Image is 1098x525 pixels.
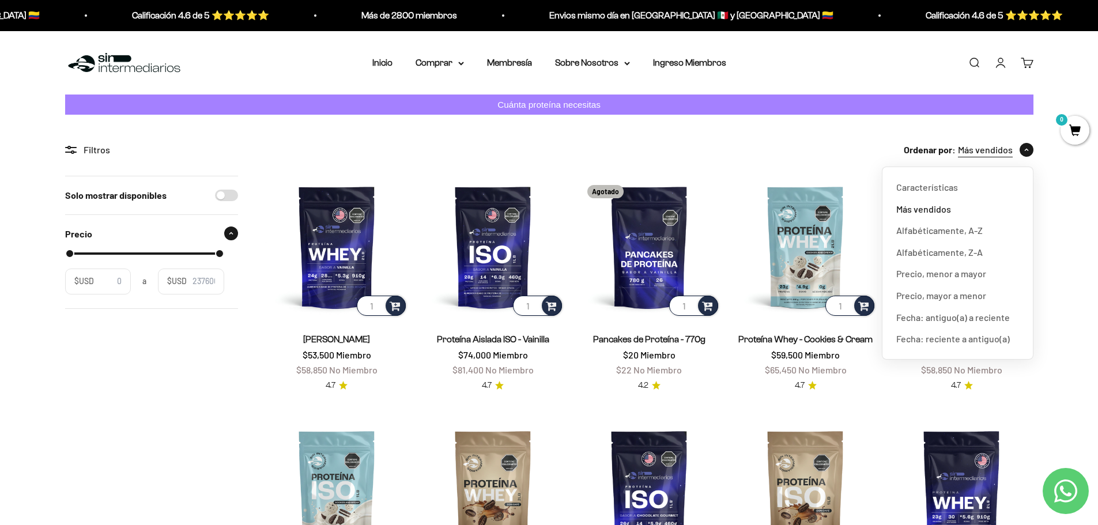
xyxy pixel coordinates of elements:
span: Más vendidos [958,142,1013,157]
p: Calificación 4.6 de 5 ⭐️⭐️⭐️⭐️⭐️ [759,8,896,23]
input: Precio mínimo [65,252,224,255]
span: $22 [616,364,632,375]
span: No Miembro [485,364,534,375]
span: No Miembro [798,364,847,375]
a: Pancakes de Proteína - 770g [593,334,705,344]
a: 4.24.2 de 5.0 estrellas [638,379,661,392]
input: Precio máximo [193,275,215,288]
span: $USD [74,275,94,288]
span: a [142,275,146,288]
span: 4.7 [795,379,805,392]
span: $53,500 [303,349,334,360]
p: Más de 2800 miembros [194,8,290,23]
a: [PERSON_NAME] [303,334,370,344]
span: Fecha: reciente a antiguo(a) [896,331,1010,346]
span: Precio [65,226,92,241]
span: Miembro [336,349,371,360]
summary: Precio [65,215,238,253]
label: Solo mostrar disponibles [65,188,167,203]
span: Miembro [493,349,528,360]
a: 4.74.7 de 5.0 estrellas [951,379,973,392]
span: No Miembro [633,364,682,375]
a: Membresía [487,58,532,67]
span: Ordenar por: [904,142,956,157]
span: 4.2 [638,379,648,392]
a: 4.74.7 de 5.0 estrellas [326,379,348,392]
span: $59,500 [771,349,803,360]
span: Fecha: antiguo(a) a reciente [896,310,1010,325]
span: $58,850 [921,364,952,375]
span: $20 [623,349,639,360]
a: 0 [1061,125,1089,138]
input: Precio mínimo [100,275,122,288]
a: Ingreso Miembros [653,58,726,67]
p: Envios mismo día en [GEOGRAPHIC_DATA] 🇲🇽 y [GEOGRAPHIC_DATA] 🇨🇴 [382,8,666,23]
span: 4.7 [951,379,961,392]
a: Inicio [372,58,393,67]
span: Miembro [640,349,676,360]
span: No Miembro [954,364,1002,375]
span: 4.7 [482,379,492,392]
span: Alfabéticamente, Z-A [896,245,983,260]
span: Precio, mayor a menor [896,288,986,303]
a: 4.74.7 de 5.0 estrellas [482,379,504,392]
span: $81,400 [452,364,484,375]
span: Más vendidos [896,202,951,217]
button: Más vendidos [958,142,1033,157]
a: Cuánta proteína necesitas [65,95,1033,115]
p: Más de 2800 miembros [988,8,1084,23]
summary: Sobre Nosotros [555,55,630,70]
span: $USD [167,275,187,288]
mark: 0 [1055,113,1069,127]
span: $74,000 [458,349,491,360]
span: Alfabéticamente, A-Z [896,223,983,238]
a: Proteína Whey - Cookies & Cream [738,334,873,344]
span: Precio, menor a mayor [896,266,986,281]
span: No Miembro [329,364,378,375]
span: Características [896,180,958,195]
p: Cuánta proteína necesitas [495,97,603,112]
span: $65,450 [765,364,797,375]
span: $58,850 [296,364,327,375]
a: Proteína Aislada ISO - Vainilla [437,334,549,344]
div: Filtros [65,142,238,157]
span: 4.7 [326,379,335,392]
span: Miembro [805,349,840,360]
summary: Comprar [416,55,464,70]
a: 4.74.7 de 5.0 estrellas [795,379,817,392]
